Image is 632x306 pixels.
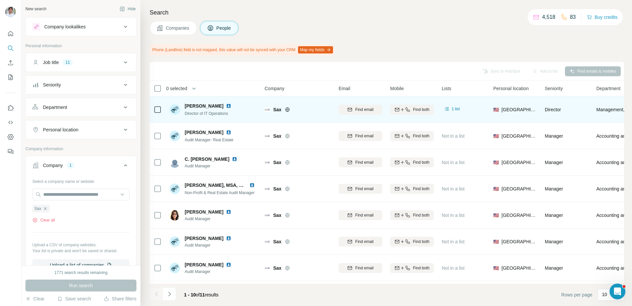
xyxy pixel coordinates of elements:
[602,291,607,298] p: 10
[339,210,382,220] button: Find email
[169,210,180,221] img: Avatar
[166,25,190,31] span: Companies
[413,265,429,271] span: Find both
[442,85,451,92] span: Lists
[390,131,434,141] button: Find both
[43,104,67,111] div: Department
[502,238,537,245] span: [GEOGRAPHIC_DATA]
[442,239,465,244] span: Not in a list
[493,133,499,139] span: 🇺🇸
[570,13,576,21] p: 83
[43,126,78,133] div: Personal location
[169,104,180,115] img: Avatar
[185,235,223,242] span: [PERSON_NAME]
[104,295,136,302] button: Share filters
[26,19,136,35] button: Company lookalikes
[493,212,499,219] span: 🇺🇸
[43,59,59,66] div: Job title
[610,284,625,299] iframe: Intercom live chat
[226,262,231,267] img: LinkedIn logo
[226,130,231,135] img: LinkedIn logo
[5,28,16,40] button: Quick start
[185,111,228,116] span: Director of IT Operations
[25,6,46,12] div: New search
[32,176,130,185] div: Select a company name or website
[265,160,270,165] img: Logo of Sax
[32,242,130,248] p: Upload a CSV of company websites.
[26,122,136,138] button: Personal location
[26,54,136,70] button: Job title11
[26,77,136,93] button: Seniority
[185,163,240,169] span: Audit Manager
[390,184,434,194] button: Find both
[265,107,270,112] img: Logo of Sax
[169,263,180,273] img: Avatar
[273,265,281,271] span: Sax
[185,129,223,136] span: [PERSON_NAME]
[169,157,180,168] img: Avatar
[542,13,555,21] p: 4,518
[298,46,333,53] button: Map my fields
[413,186,429,192] span: Find both
[150,44,334,55] div: Phone (Landline) field is not mapped, this value will not be synced with your CRM
[545,85,563,92] span: Seniority
[265,213,270,218] img: Logo of Sax
[273,212,281,219] span: Sax
[545,265,563,271] span: Manager
[34,206,41,212] span: Sax
[5,131,16,143] button: Dashboard
[339,184,382,194] button: Find email
[355,265,373,271] span: Find email
[185,209,223,215] span: [PERSON_NAME]
[273,159,281,166] span: Sax
[185,190,254,195] span: Non-Profit & Real Estate Audit Manager
[185,103,223,109] span: [PERSON_NAME]
[413,159,429,165] span: Find both
[596,85,620,92] span: Department
[493,265,499,271] span: 🇺🇸
[185,156,229,162] span: C. [PERSON_NAME]
[226,103,231,109] img: LinkedIn logo
[355,212,373,218] span: Find email
[355,133,373,139] span: Find email
[25,295,44,302] button: Clear
[150,8,624,17] h4: Search
[169,236,180,247] img: Avatar
[63,59,72,65] div: 11
[452,106,460,112] span: 1 list
[57,295,91,302] button: Save search
[185,242,234,248] span: Audit Manager
[390,105,434,115] button: Find both
[502,186,537,192] span: [GEOGRAPHIC_DATA]
[196,292,200,297] span: of
[442,213,465,218] span: Not in a list
[587,13,617,22] button: Buy credits
[339,263,382,273] button: Find email
[43,162,63,169] div: Company
[502,133,537,139] span: [GEOGRAPHIC_DATA]
[32,217,55,223] button: Clear all
[185,269,234,275] span: Audit Manager
[115,4,140,14] button: Hide
[355,159,373,165] span: Find email
[502,212,537,219] span: [GEOGRAPHIC_DATA]
[265,133,270,139] img: Logo of Sax
[502,159,537,166] span: [GEOGRAPHIC_DATA]
[5,42,16,54] button: Search
[5,57,16,69] button: Enrich CSV
[390,210,434,220] button: Find both
[493,85,529,92] span: Personal location
[249,183,255,188] img: LinkedIn logo
[502,265,537,271] span: [GEOGRAPHIC_DATA]
[265,186,270,191] img: Logo of Sax
[355,107,373,113] span: Find email
[545,133,563,139] span: Manager
[265,239,270,244] img: Logo of Sax
[185,261,223,268] span: [PERSON_NAME]
[390,85,404,92] span: Mobile
[493,159,499,166] span: 🇺🇸
[185,138,233,142] span: Audit Manager- Real Estate
[226,209,231,215] img: LinkedIn logo
[339,237,382,247] button: Find email
[26,157,136,176] button: Company1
